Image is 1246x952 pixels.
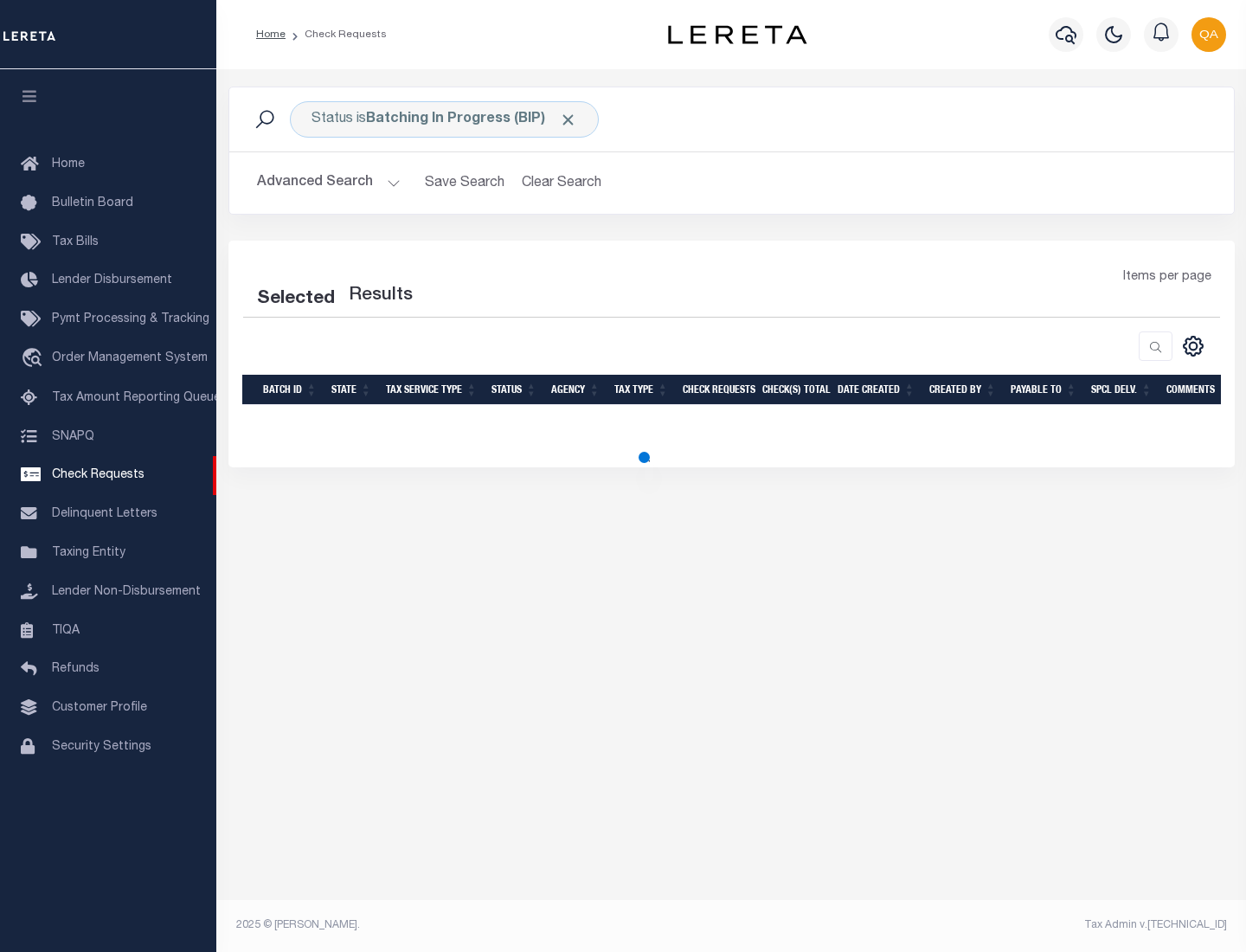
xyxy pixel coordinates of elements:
[831,375,922,405] th: Date Created
[52,392,221,404] span: Tax Amount Reporting Queue
[21,348,48,370] i: travel_explore
[366,113,577,126] b: Batching In Progress (BIP)
[52,274,172,286] span: Lender Disbursement
[286,27,387,42] li: Check Requests
[668,25,806,44] img: logo-dark.svg
[52,352,208,364] span: Order Management System
[256,29,286,40] a: Home
[290,101,599,138] div: Click to Edit
[414,166,515,200] button: Save Search
[324,375,379,405] th: State
[559,111,577,129] span: Click to Remove
[515,166,609,200] button: Clear Search
[52,741,151,753] span: Security Settings
[1004,375,1084,405] th: Payable To
[52,702,147,714] span: Customer Profile
[544,375,607,405] th: Agency
[485,375,544,405] th: Status
[52,624,80,636] span: TIQA
[52,469,145,481] span: Check Requests
[52,547,125,559] span: Taxing Entity
[676,375,755,405] th: Check Requests
[349,282,413,310] label: Results
[1084,375,1159,405] th: Spcl Delv.
[744,917,1227,933] div: Tax Admin v.[TECHNICAL_ID]
[256,375,324,405] th: Batch Id
[379,375,485,405] th: Tax Service Type
[607,375,676,405] th: Tax Type
[52,236,99,248] span: Tax Bills
[52,197,133,209] span: Bulletin Board
[52,158,85,170] span: Home
[1191,17,1226,52] img: svg+xml;base64,PHN2ZyB4bWxucz0iaHR0cDovL3d3dy53My5vcmcvMjAwMC9zdmciIHBvaW50ZXItZXZlbnRzPSJub25lIi...
[52,586,201,598] span: Lender Non-Disbursement
[1123,268,1211,287] span: Items per page
[52,663,100,675] span: Refunds
[223,917,732,933] div: 2025 © [PERSON_NAME].
[257,286,335,313] div: Selected
[52,508,157,520] span: Delinquent Letters
[257,166,401,200] button: Advanced Search
[755,375,831,405] th: Check(s) Total
[52,313,209,325] span: Pymt Processing & Tracking
[1159,375,1237,405] th: Comments
[922,375,1004,405] th: Created By
[52,430,94,442] span: SNAPQ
